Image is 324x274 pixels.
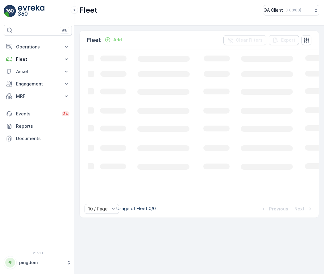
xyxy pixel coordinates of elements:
[16,111,58,117] p: Events
[16,123,69,129] p: Reports
[5,258,15,268] div: PP
[236,37,263,43] p: Clear Filters
[16,81,60,87] p: Engagement
[16,68,60,75] p: Asset
[16,56,60,62] p: Fleet
[16,135,69,142] p: Documents
[63,111,68,116] p: 34
[264,7,283,13] p: QA Client
[16,44,60,50] p: Operations
[4,78,72,90] button: Engagement
[294,205,314,213] button: Next
[4,256,72,269] button: PPpingdom
[285,8,301,13] p: ( +03:00 )
[16,93,60,99] p: MRF
[4,120,72,132] a: Reports
[18,5,44,17] img: logo_light-DOdMpM7g.png
[260,205,289,213] button: Previous
[102,36,124,44] button: Add
[4,90,72,102] button: MRF
[4,41,72,53] button: Operations
[4,53,72,65] button: Fleet
[113,37,122,43] p: Add
[87,36,101,44] p: Fleet
[116,205,156,212] p: Usage of Fleet : 0/0
[19,259,63,266] p: pingdom
[4,108,72,120] a: Events34
[269,35,299,45] button: Export
[79,5,98,15] p: Fleet
[4,251,72,255] span: v 1.51.1
[4,65,72,78] button: Asset
[264,5,319,15] button: QA Client(+03:00)
[61,28,68,33] p: ⌘B
[269,206,288,212] p: Previous
[4,132,72,145] a: Documents
[4,5,16,17] img: logo
[281,37,295,43] p: Export
[223,35,266,45] button: Clear Filters
[294,206,305,212] p: Next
